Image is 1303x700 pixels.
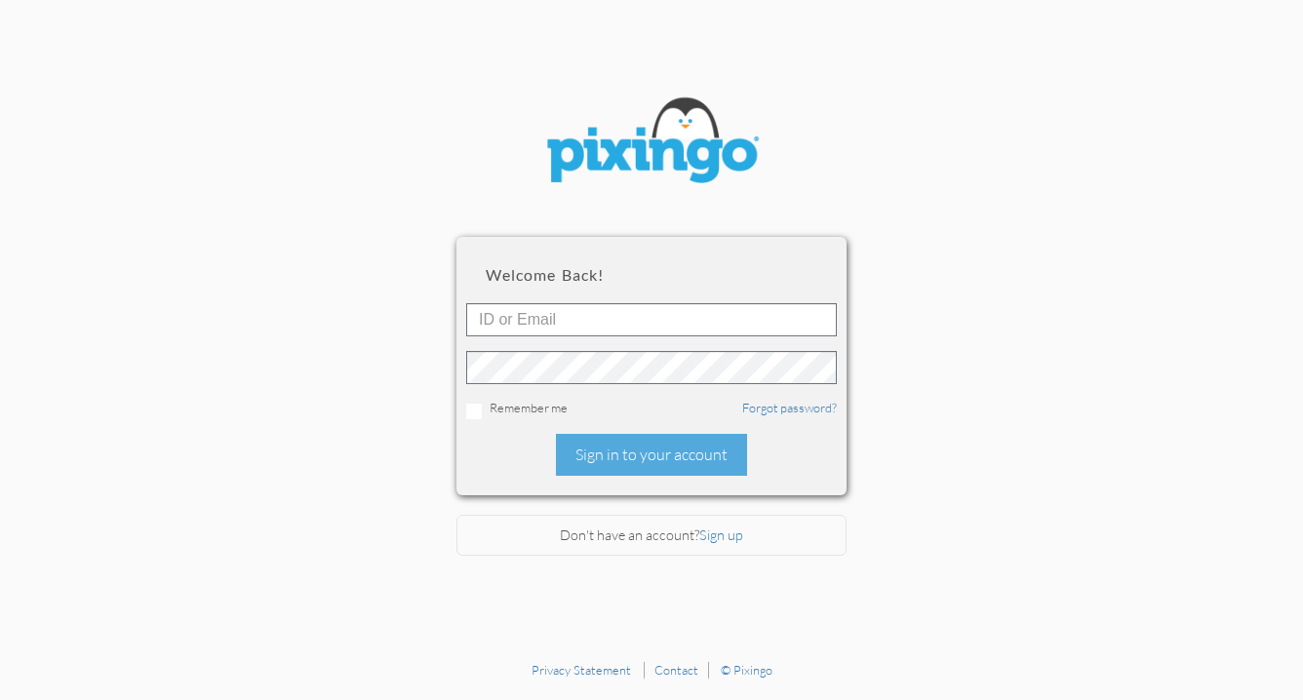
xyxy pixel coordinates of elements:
div: Don't have an account? [456,515,847,557]
h2: Welcome back! [486,266,817,284]
a: Privacy Statement [532,662,631,678]
div: Sign in to your account [556,434,747,476]
a: Contact [654,662,698,678]
iframe: Chat [1302,699,1303,700]
a: © Pixingo [721,662,772,678]
a: Sign up [699,526,743,543]
div: Remember me [466,399,837,419]
input: ID or Email [466,303,837,336]
a: Forgot password? [742,400,837,415]
img: pixingo logo [534,88,769,198]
